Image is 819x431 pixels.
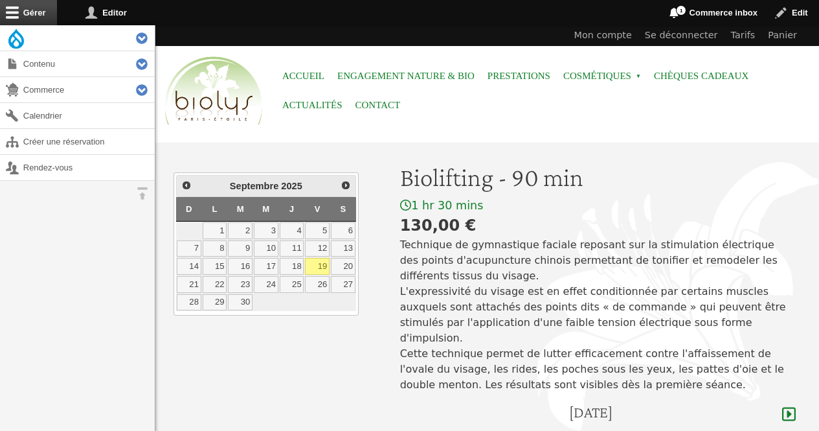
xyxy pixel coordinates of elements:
a: Panier [761,25,803,46]
a: 14 [177,258,201,275]
span: Mercredi [262,204,269,214]
span: Septembre [230,181,279,191]
a: 1 [203,222,227,239]
p: Technique de gymnastique faciale reposant sur la stimulation électrique des points d'acupuncture ... [400,237,796,393]
a: 23 [228,276,252,293]
a: 15 [203,258,227,275]
span: » [636,74,641,79]
a: Chèques cadeaux [654,62,748,91]
a: 8 [203,240,227,257]
span: Jeudi [289,204,294,214]
a: 19 [305,258,330,275]
a: 2 [228,222,252,239]
a: Actualités [282,91,342,120]
a: 9 [228,240,252,257]
a: 30 [228,294,252,311]
span: Précédent [181,180,192,191]
span: Cosmétiques [563,62,641,91]
a: Prestations [488,62,550,91]
a: Suivant [337,177,353,194]
span: Lundi [212,204,217,214]
a: Accueil [282,62,324,91]
h4: [DATE] [569,403,612,422]
a: 6 [331,222,355,239]
a: 25 [280,276,304,293]
a: 7 [177,240,201,257]
a: Précédent [178,177,195,194]
a: Mon compte [568,25,638,46]
a: 17 [254,258,278,275]
span: 1 [676,5,686,16]
div: 1 hr 30 mins [400,198,796,213]
a: Tarifs [724,25,762,46]
a: 27 [331,276,355,293]
a: 3 [254,222,278,239]
header: Entête du site [155,25,819,136]
a: 21 [177,276,201,293]
span: Vendredi [315,204,320,214]
button: Orientation horizontale [129,181,155,206]
img: Accueil [162,54,265,128]
a: 11 [280,240,304,257]
a: 24 [254,276,278,293]
a: 22 [203,276,227,293]
a: 28 [177,294,201,311]
div: 130,00 € [400,214,796,237]
span: Suivant [341,180,351,191]
a: 13 [331,240,355,257]
a: 12 [305,240,330,257]
span: Samedi [341,204,346,214]
a: 4 [280,222,304,239]
a: Engagement Nature & Bio [337,62,475,91]
a: 26 [305,276,330,293]
a: 18 [280,258,304,275]
a: Contact [355,91,401,120]
span: 2025 [281,181,302,191]
a: 10 [254,240,278,257]
a: 16 [228,258,252,275]
a: 20 [331,258,355,275]
h1: Biolifting - 90 min [400,162,796,193]
span: Mardi [237,204,244,214]
a: 5 [305,222,330,239]
span: Dimanche [186,204,192,214]
a: Se déconnecter [638,25,724,46]
a: 29 [203,294,227,311]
